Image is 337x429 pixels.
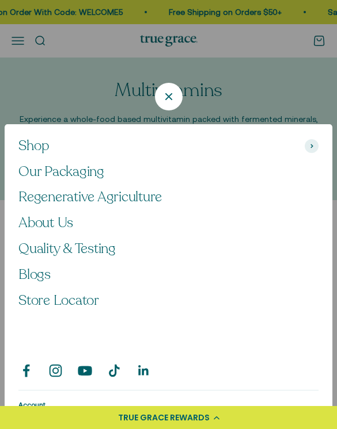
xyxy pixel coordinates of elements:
a: Quality & Testing [18,241,319,258]
div: TRUE GRACE REWARDS [118,412,210,424]
span: Store Locator [18,291,99,310]
a: Blogs [18,267,319,284]
a: Follow on YouTube [77,363,93,378]
a: About Us [18,215,319,232]
a: Our Packaging [18,164,319,181]
a: Follow on Instagram [48,363,63,378]
span: About Us [18,213,73,232]
a: Follow on LinkedIn [136,363,152,378]
a: Follow on Facebook [18,363,34,378]
span: Our Packaging [18,162,104,181]
a: Account [18,400,46,411]
a: Follow on TikTok [107,363,122,378]
span: Quality & Testing [18,239,116,258]
span: Regenerative Agriculture [18,187,162,206]
a: Store Locator [18,293,319,309]
a: Regenerative Agriculture [18,189,319,206]
span: Blogs [18,265,51,284]
button: Shop [18,138,319,155]
span: Shop [18,138,50,155]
